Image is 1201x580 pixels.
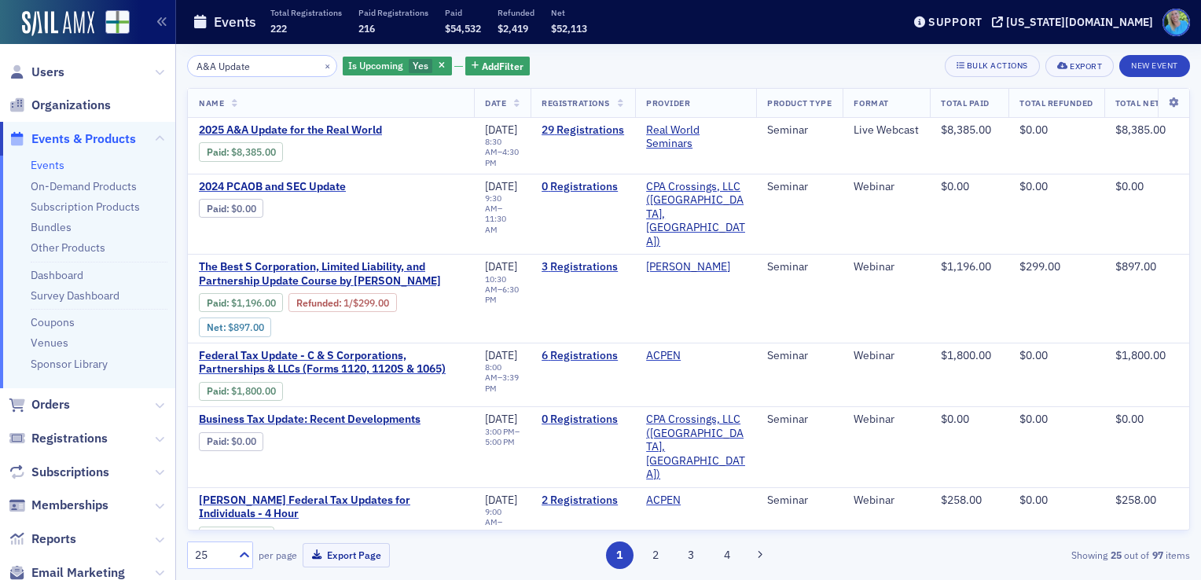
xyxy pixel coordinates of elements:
a: Real World Seminars [646,123,745,151]
a: Paid [207,297,226,309]
span: Orders [31,396,70,413]
span: Add Filter [482,59,523,73]
time: 8:00 AM [485,362,501,383]
a: Subscription Products [31,200,140,214]
strong: 97 [1149,548,1166,562]
a: Memberships [9,497,108,514]
div: Paid: 3 - $25800 [199,527,274,545]
span: Provider [646,97,690,108]
a: [PERSON_NAME] Federal Tax Updates for Individuals - 4 Hour [199,494,463,521]
span: Allison McLeod's Federal Tax Updates for Individuals - 4 Hour [199,494,463,521]
a: Survey Dashboard [31,288,119,303]
a: 0 Registrations [542,180,624,194]
span: Yes [413,59,428,72]
div: – [485,274,520,305]
div: Webinar [854,180,919,194]
span: $258.00 [1115,493,1156,507]
span: Total Paid [941,97,989,108]
span: $0.00 [1019,493,1048,507]
span: Organizations [31,97,111,114]
a: Paid [207,435,226,447]
h1: Events [214,13,256,31]
span: : [296,297,343,309]
input: Search… [187,55,337,77]
a: 6 Registrations [542,349,624,363]
span: : [207,297,231,309]
div: Paid: 3 - $119600 [199,293,283,312]
span: Memberships [31,497,108,514]
span: SURGENT [646,260,745,274]
a: Bundles [31,220,72,234]
div: Seminar [767,123,832,138]
div: [US_STATE][DOMAIN_NAME] [1006,15,1153,29]
a: 29 Registrations [542,123,624,138]
span: [DATE] [485,348,517,362]
button: Export Page [303,543,390,567]
a: CPA Crossings, LLC ([GEOGRAPHIC_DATA], [GEOGRAPHIC_DATA]) [646,180,745,249]
button: [US_STATE][DOMAIN_NAME] [992,17,1159,28]
span: $0.00 [1115,412,1144,426]
span: [DATE] [485,179,517,193]
a: Paid [207,203,226,215]
span: Events & Products [31,130,136,148]
span: $299.00 [353,297,389,309]
a: 2 Registrations [542,494,624,508]
span: Reports [31,530,76,548]
button: 1 [606,541,634,569]
a: [PERSON_NAME] [646,260,730,274]
div: Seminar [767,349,832,363]
div: Export [1070,62,1102,71]
div: Webinar [854,260,919,274]
div: Refunded: 3 - $119600 [288,293,396,312]
div: Showing out of items [867,548,1190,562]
span: $897.00 [1115,259,1156,273]
a: Users [9,64,64,81]
a: 2025 A&A Update for the Real World [199,123,463,138]
time: 3:00 PM [485,426,515,437]
span: $0.00 [941,412,969,426]
a: New Event [1119,57,1190,72]
a: Venues [31,336,68,350]
a: Organizations [9,97,111,114]
a: Other Products [31,240,105,255]
a: View Homepage [94,10,130,37]
span: Product Type [767,97,832,108]
time: 9:00 AM [485,506,501,527]
span: $897.00 [228,321,264,333]
span: : [207,203,231,215]
span: 222 [270,22,287,35]
span: $0.00 [1019,123,1048,137]
a: Federal Tax Update - C & S Corporations, Partnerships & LLCs (Forms 1120, 1120S & 1065) [199,349,463,376]
a: On-Demand Products [31,179,137,193]
a: Events & Products [9,130,136,148]
span: [DATE] [485,123,517,137]
div: Paid: 6 - $180000 [199,382,283,401]
p: Total Registrations [270,7,342,18]
span: $0.00 [231,435,256,447]
button: 4 [713,541,740,569]
time: 8:30 AM [485,136,501,157]
a: Business Tax Update: Recent Developments [199,413,463,427]
button: 2 [641,541,669,569]
span: Net : [207,321,228,333]
a: Dashboard [31,268,83,282]
a: 0 Registrations [542,413,624,427]
div: Seminar [767,260,832,274]
time: 5:00 PM [485,436,515,447]
span: $0.00 [1019,348,1048,362]
span: Registrations [31,430,108,447]
span: $8,385.00 [231,146,276,158]
time: 12:44 PM [485,527,520,538]
a: Events [31,158,64,172]
div: Net: $89700 [199,318,271,336]
label: per page [259,548,297,562]
div: Live Webcast [854,123,919,138]
button: × [321,58,335,72]
span: Registrations [542,97,610,108]
span: The Best S Corporation, Limited Liability, and Partnership Update Course by Surgent [199,260,463,288]
span: Users [31,64,64,81]
a: Sponsor Library [31,357,108,371]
